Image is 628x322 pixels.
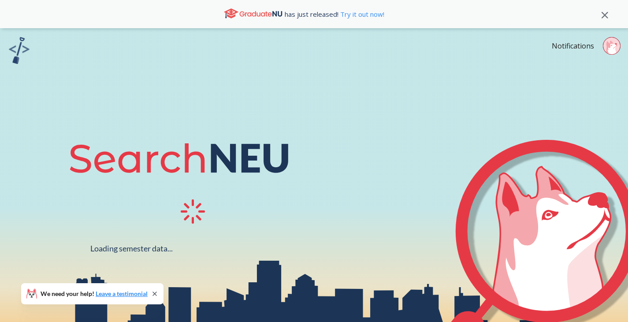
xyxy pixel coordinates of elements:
span: We need your help! [41,291,148,297]
a: Leave a testimonial [96,290,148,297]
div: Loading semester data... [90,243,173,254]
a: Notifications [552,41,594,51]
a: Try it out now! [338,10,384,19]
a: sandbox logo [9,37,30,67]
img: sandbox logo [9,37,30,64]
span: has just released! [285,9,384,19]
